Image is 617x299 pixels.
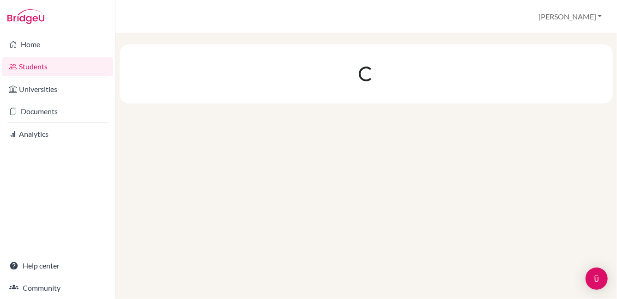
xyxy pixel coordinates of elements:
button: [PERSON_NAME] [534,8,606,25]
a: Help center [2,256,113,275]
a: Universities [2,80,113,98]
a: Home [2,35,113,54]
a: Community [2,279,113,297]
img: Bridge-U [7,9,44,24]
a: Documents [2,102,113,121]
div: Open Intercom Messenger [586,268,608,290]
a: Analytics [2,125,113,143]
a: Students [2,57,113,76]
